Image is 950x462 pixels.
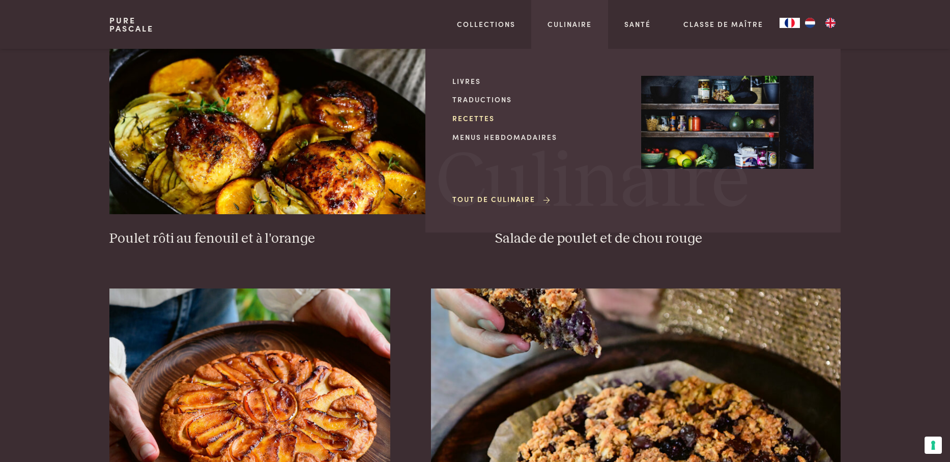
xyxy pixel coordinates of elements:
a: Recettes [452,113,625,124]
a: Poulet rôti au fenouil et à l'orange Poulet rôti au fenouil et à l'orange [109,11,454,248]
a: PurePascale [109,16,154,33]
h3: Poulet rôti au fenouil et à l'orange [109,230,454,248]
img: Culinaire [641,76,814,169]
a: Tout de Culinaire [452,194,552,205]
a: Collections [457,19,515,30]
aside: Language selected: Français [780,18,841,28]
a: Menus hebdomadaires [452,132,625,142]
ul: Language list [800,18,841,28]
a: Culinaire [548,19,592,30]
h3: Salade de poulet et de chou rouge [495,230,840,248]
img: Poulet rôti au fenouil et à l'orange [109,11,454,214]
a: NL [800,18,820,28]
a: Classe de maître [683,19,763,30]
a: EN [820,18,841,28]
div: Language [780,18,800,28]
span: Culinaire [436,144,750,222]
a: Livres [452,76,625,86]
a: FR [780,18,800,28]
a: Traductions [452,94,625,105]
a: Santé [624,19,651,30]
button: Vos préférences en matière de consentement pour les technologies de suivi [925,437,942,454]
